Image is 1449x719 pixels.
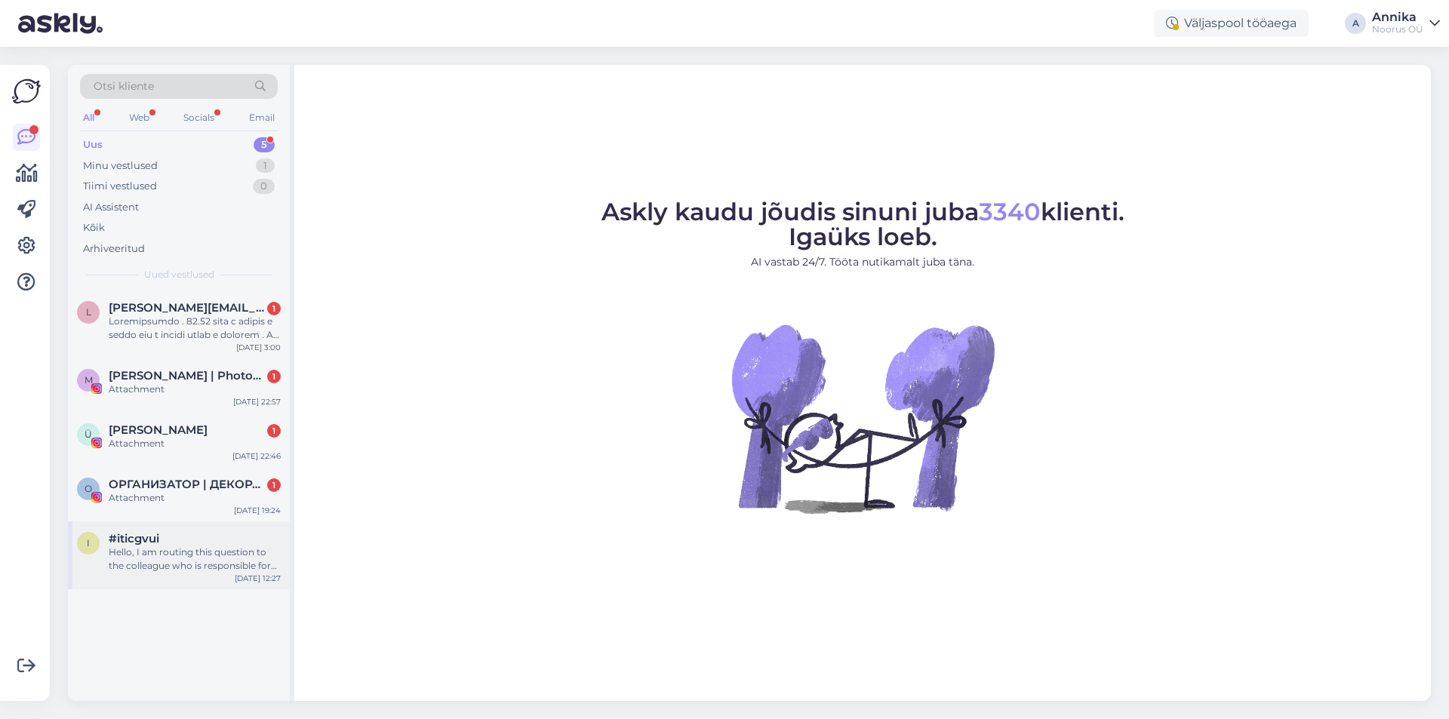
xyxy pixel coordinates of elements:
div: 1 [267,424,281,438]
div: Noorus OÜ [1372,23,1423,35]
div: [DATE] 12:27 [235,573,281,584]
span: libert.viktoria@gmail.com [109,301,266,315]
div: [DATE] 19:24 [234,505,281,516]
div: All [80,108,97,128]
span: ОРГАНИЗАТОР | ДЕКОРАТОР | СВАДЬБЫ | МЕРОПРИЯТИЯ [109,478,266,491]
div: 1 [267,478,281,492]
div: [DATE] 22:57 [233,396,281,407]
div: Loremipsumdo . 82.52 sita c adipis e seddo eiu t incidi utlab e dolorem . A eni adminimve , qui n... [109,315,281,342]
div: Uus [83,137,103,152]
div: Minu vestlused [83,158,158,174]
div: Attachment [109,383,281,396]
span: 3340 [979,197,1041,226]
div: Email [246,108,278,128]
p: AI vastab 24/7. Tööta nutikamalt juba täna. [601,254,1124,270]
div: 1 [256,158,275,174]
img: No Chat active [727,282,998,554]
div: 1 [267,370,281,383]
div: Socials [180,108,217,128]
div: AI Assistent [83,200,139,215]
a: AnnikaNoorus OÜ [1372,11,1440,35]
img: Askly Logo [12,77,41,106]
div: Attachment [109,437,281,450]
span: О [85,483,92,494]
span: Otsi kliente [94,78,154,94]
span: Maria Baskevits | Photographer Estonia, Finland, Norway, Europe [109,369,266,383]
span: M [85,374,93,386]
div: 0 [253,179,275,194]
div: A [1345,13,1366,34]
div: Tiimi vestlused [83,179,157,194]
span: Askly kaudu jõudis sinuni juba klienti. Igaüks loeb. [601,197,1124,251]
div: Web [126,108,152,128]
div: Hello, I am routing this question to the colleague who is responsible for this topic. The reply m... [109,545,281,573]
span: l [86,306,91,318]
span: i [87,537,90,548]
div: 1 [267,302,281,315]
div: Väljaspool tööaega [1154,10,1309,37]
div: 5 [254,137,275,152]
div: Kõik [83,220,105,235]
div: Attachment [109,491,281,505]
div: [DATE] 22:46 [232,450,281,462]
span: Ülle Leok [109,423,208,437]
div: Annika [1372,11,1423,23]
div: Arhiveeritud [83,241,145,257]
span: Ü [85,429,92,440]
span: #iticgvui [109,532,159,545]
div: [DATE] 3:00 [236,342,281,353]
span: Uued vestlused [144,268,214,281]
